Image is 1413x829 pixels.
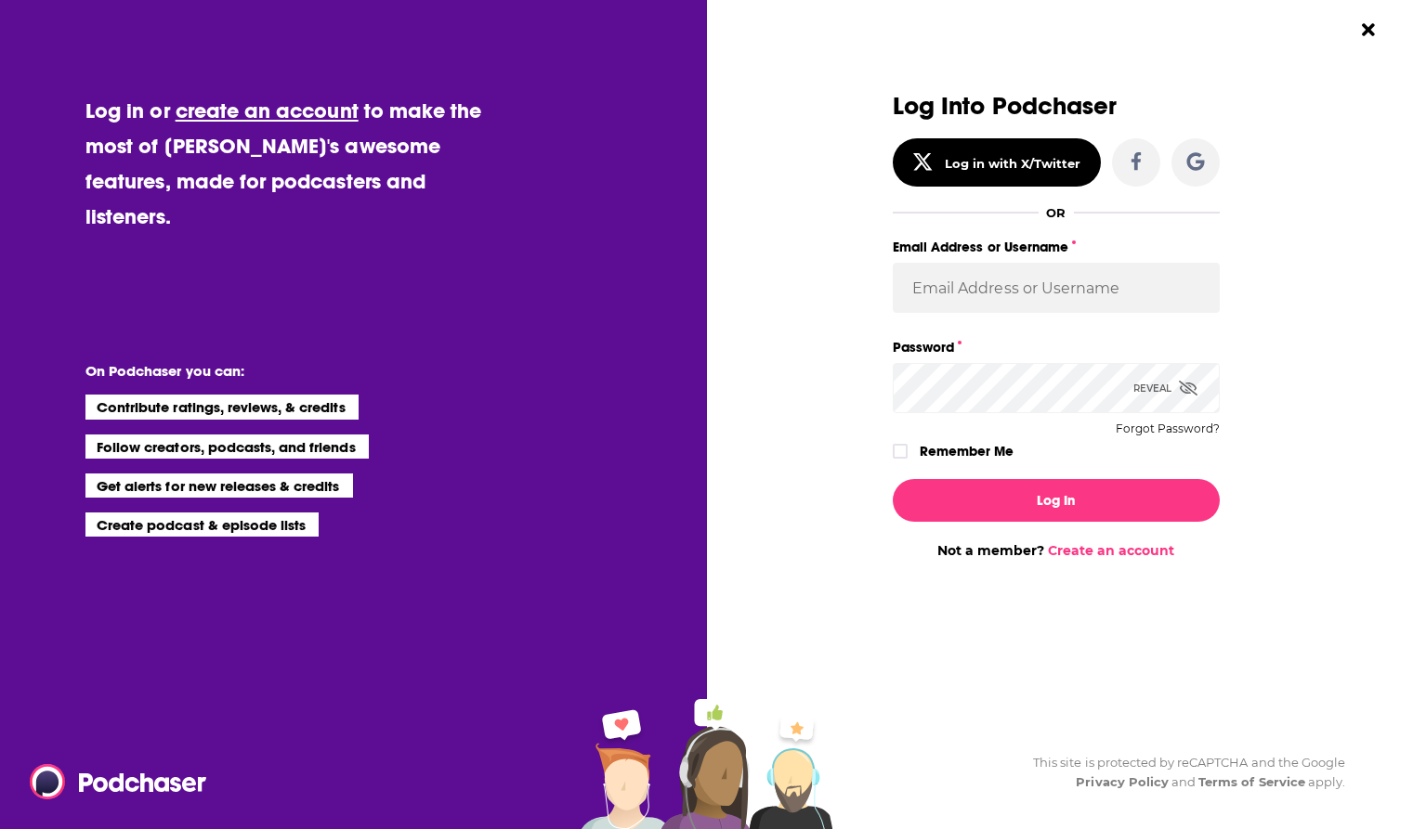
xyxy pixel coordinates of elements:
[85,473,352,498] li: Get alerts for new releases & credits
[893,263,1220,313] input: Email Address or Username
[30,764,193,799] a: Podchaser - Follow, Share and Rate Podcasts
[893,138,1101,187] button: Log in with X/Twitter
[1351,12,1386,47] button: Close Button
[893,93,1220,120] h3: Log Into Podchaser
[1048,542,1174,559] a: Create an account
[30,764,208,799] img: Podchaser - Follow, Share and Rate Podcasts
[1076,774,1169,789] a: Privacy Policy
[893,542,1220,559] div: Not a member?
[893,479,1220,522] button: Log In
[1116,422,1220,435] button: Forgot Password?
[893,235,1220,259] label: Email Address or Username
[176,97,359,123] a: create an account
[1018,753,1345,792] div: This site is protected by reCAPTCHA and the Google and apply.
[920,439,1014,463] label: Remember Me
[85,512,319,537] li: Create podcast & episode lists
[85,395,359,419] li: Contribute ratings, reviews, & credits
[1198,774,1305,789] a: Terms of Service
[1133,363,1197,413] div: Reveal
[893,335,1220,359] label: Password
[85,434,369,459] li: Follow creators, podcasts, and friends
[945,156,1081,171] div: Log in with X/Twitter
[1046,205,1066,220] div: OR
[85,362,457,380] li: On Podchaser you can:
